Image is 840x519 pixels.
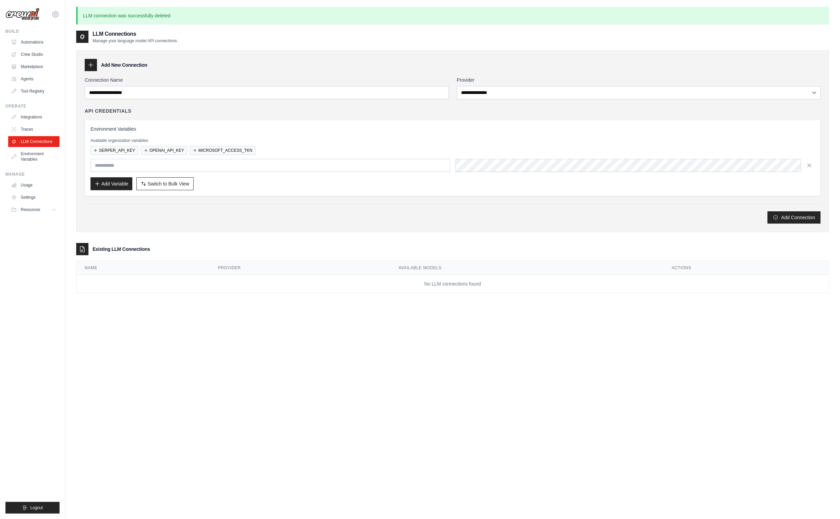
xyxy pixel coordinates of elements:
[77,261,210,275] th: Name
[457,77,821,83] label: Provider
[8,180,60,191] a: Usage
[8,112,60,123] a: Integrations
[77,275,829,293] td: No LLM connections found
[391,261,664,275] th: Available Models
[768,211,821,224] button: Add Connection
[101,62,147,68] h3: Add New Connection
[8,136,60,147] a: LLM Connections
[663,261,829,275] th: Actions
[5,8,39,21] img: Logo
[93,246,150,253] h3: Existing LLM Connections
[210,261,390,275] th: Provider
[8,37,60,48] a: Automations
[85,108,131,114] h4: API Credentials
[76,7,829,25] p: LLM connection was successfully deleted
[8,124,60,135] a: Traces
[8,61,60,72] a: Marketplace
[93,30,177,38] h2: LLM Connections
[8,148,60,165] a: Environment Variables
[190,146,256,155] button: MICROSOFT_ACCESS_TKN
[8,86,60,97] a: Tool Registry
[90,126,815,132] h3: Environment Variables
[30,505,43,510] span: Logout
[5,502,60,514] button: Logout
[93,38,177,44] p: Manage your language model API connections
[5,29,60,34] div: Build
[8,49,60,60] a: Crew Studio
[5,172,60,177] div: Manage
[8,74,60,84] a: Agents
[8,192,60,203] a: Settings
[90,146,138,155] button: SERPER_API_KEY
[8,204,60,215] button: Resources
[141,146,187,155] button: OPENAI_API_KEY
[136,177,194,190] button: Switch to Bulk View
[90,177,132,190] button: Add Variable
[90,138,815,143] p: Available organization variables:
[148,180,189,187] span: Switch to Bulk View
[85,77,449,83] label: Connection Name
[5,103,60,109] div: Operate
[21,207,40,212] span: Resources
